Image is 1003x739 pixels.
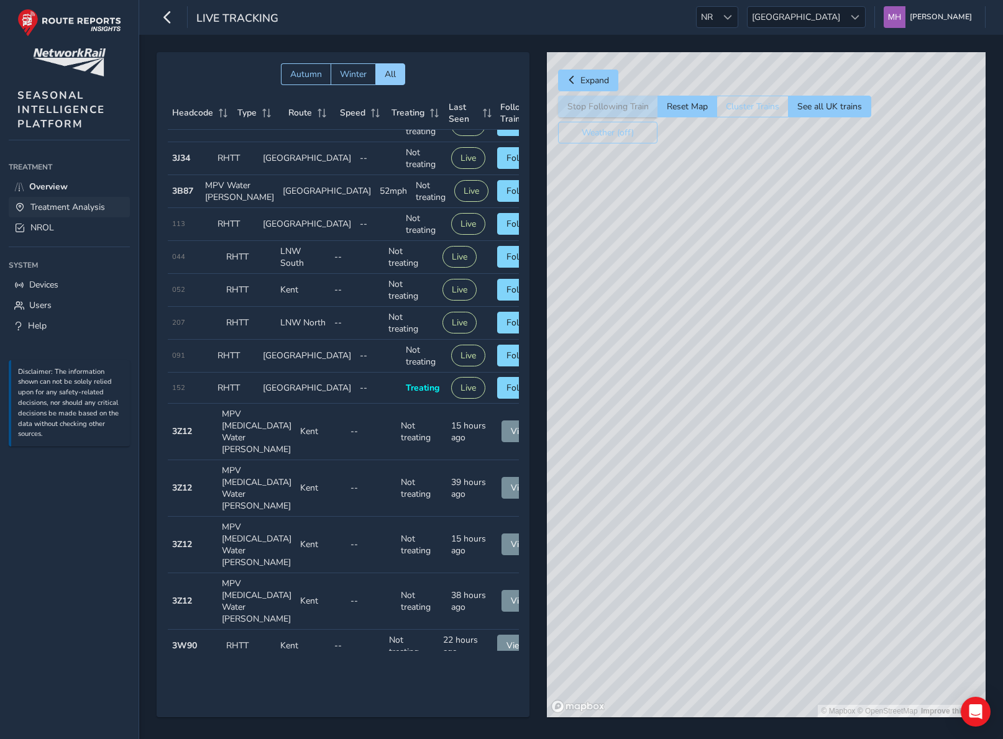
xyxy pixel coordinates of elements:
[259,373,355,404] td: [GEOGRAPHIC_DATA]
[506,382,534,394] span: Follow
[346,460,396,517] td: --
[196,11,278,28] span: Live Tracking
[172,252,185,261] span: 044
[884,6,905,28] img: diamond-layout
[222,630,276,663] td: RHTT
[401,340,447,373] td: Not treating
[384,307,438,340] td: Not treating
[497,147,543,169] button: Follow
[213,208,259,241] td: RHTT
[172,185,193,197] strong: 3B87
[451,213,485,235] button: Live
[9,295,130,315] a: Users
[29,181,68,193] span: Overview
[172,152,190,164] strong: 3J34
[506,185,534,197] span: Follow
[172,425,192,437] strong: 3Z12
[396,404,447,460] td: Not treating
[910,6,972,28] span: [PERSON_NAME]
[558,122,657,143] button: Weather (off)
[506,284,534,296] span: Follow
[33,48,106,76] img: customer logo
[172,640,197,651] strong: 3W90
[558,70,618,91] button: Expand
[501,477,540,499] button: View
[497,213,543,235] button: Follow
[748,7,845,27] span: [GEOGRAPHIC_DATA]
[439,630,493,663] td: 22 hours ago
[580,75,609,86] span: Expand
[201,175,278,208] td: MPV Water [PERSON_NAME]
[411,175,450,208] td: Not treating
[330,307,384,340] td: --
[497,279,543,301] button: Follow
[884,6,976,28] button: [PERSON_NAME]
[657,96,717,117] button: Reset Map
[442,312,477,333] button: Live
[296,573,346,630] td: Kent
[384,274,438,307] td: Not treating
[355,373,401,404] td: --
[172,538,192,550] strong: 3Z12
[506,251,534,263] span: Follow
[406,382,439,394] span: Treating
[511,538,531,550] span: View
[288,107,312,119] span: Route
[355,142,401,175] td: --
[401,208,447,241] td: Not treating
[392,107,424,119] span: Treating
[237,107,257,119] span: Type
[447,460,497,517] td: 39 hours ago
[451,147,485,169] button: Live
[396,460,447,517] td: Not treating
[9,197,130,217] a: Treatment Analysis
[451,345,485,366] button: Live
[447,517,497,573] td: 15 hours ago
[17,9,121,37] img: rr logo
[451,377,485,399] button: Live
[497,312,543,333] button: Follow
[330,241,384,274] td: --
[454,180,488,202] button: Live
[9,158,130,176] div: Treatment
[396,573,447,630] td: Not treating
[506,218,534,230] span: Follow
[259,208,355,241] td: [GEOGRAPHIC_DATA]
[375,175,411,208] td: 52mph
[172,219,185,229] span: 113
[497,635,536,656] button: View
[218,404,296,460] td: MPV [MEDICAL_DATA] Water [PERSON_NAME]
[296,404,346,460] td: Kent
[384,241,438,274] td: Not treating
[497,345,543,366] button: Follow
[497,180,543,202] button: Follow
[9,315,130,336] a: Help
[511,425,531,437] span: View
[506,317,534,329] span: Follow
[346,573,396,630] td: --
[218,573,296,630] td: MPV [MEDICAL_DATA] Water [PERSON_NAME]
[396,517,447,573] td: Not treating
[501,533,540,555] button: View
[500,101,530,125] span: Follow Train
[276,307,330,340] td: LNW North
[218,460,296,517] td: MPV [MEDICAL_DATA] Water [PERSON_NAME]
[355,208,401,241] td: --
[340,68,367,80] span: Winter
[346,517,396,573] td: --
[330,630,384,663] td: --
[506,152,534,164] span: Follow
[447,573,497,630] td: 38 hours ago
[697,7,717,27] span: NR
[401,142,447,175] td: Not treating
[278,175,375,208] td: [GEOGRAPHIC_DATA]
[172,383,185,392] span: 152
[9,274,130,295] a: Devices
[222,307,276,340] td: RHTT
[17,88,105,131] span: SEASONAL INTELLIGENCE PLATFORM
[501,420,540,442] button: View
[213,142,259,175] td: RHTT
[497,377,543,399] button: Follow
[222,241,276,274] td: RHTT
[497,246,543,268] button: Follow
